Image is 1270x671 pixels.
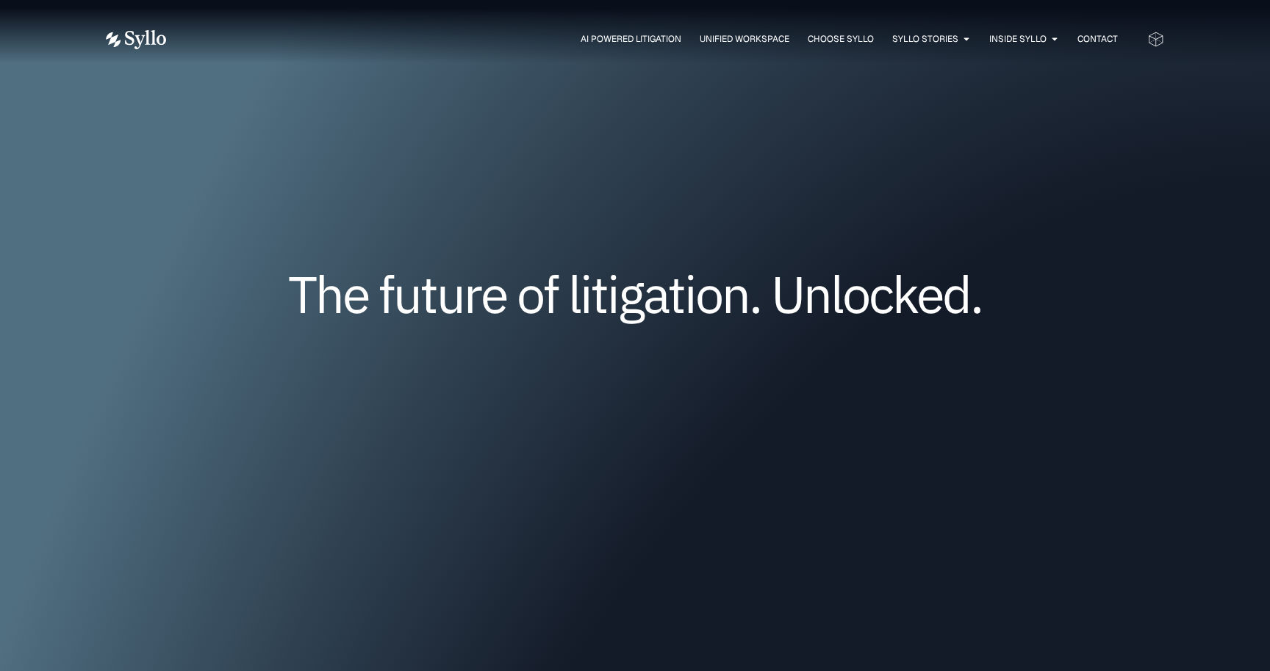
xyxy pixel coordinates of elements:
a: Contact [1077,32,1118,46]
h1: The future of litigation. Unlocked. [194,270,1076,318]
nav: Menu [195,32,1118,46]
a: AI Powered Litigation [581,32,681,46]
div: Menu Toggle [195,32,1118,46]
img: Vector [106,30,166,49]
a: Choose Syllo [808,32,874,46]
a: Unified Workspace [700,32,789,46]
a: Syllo Stories [892,32,958,46]
a: Inside Syllo [989,32,1047,46]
